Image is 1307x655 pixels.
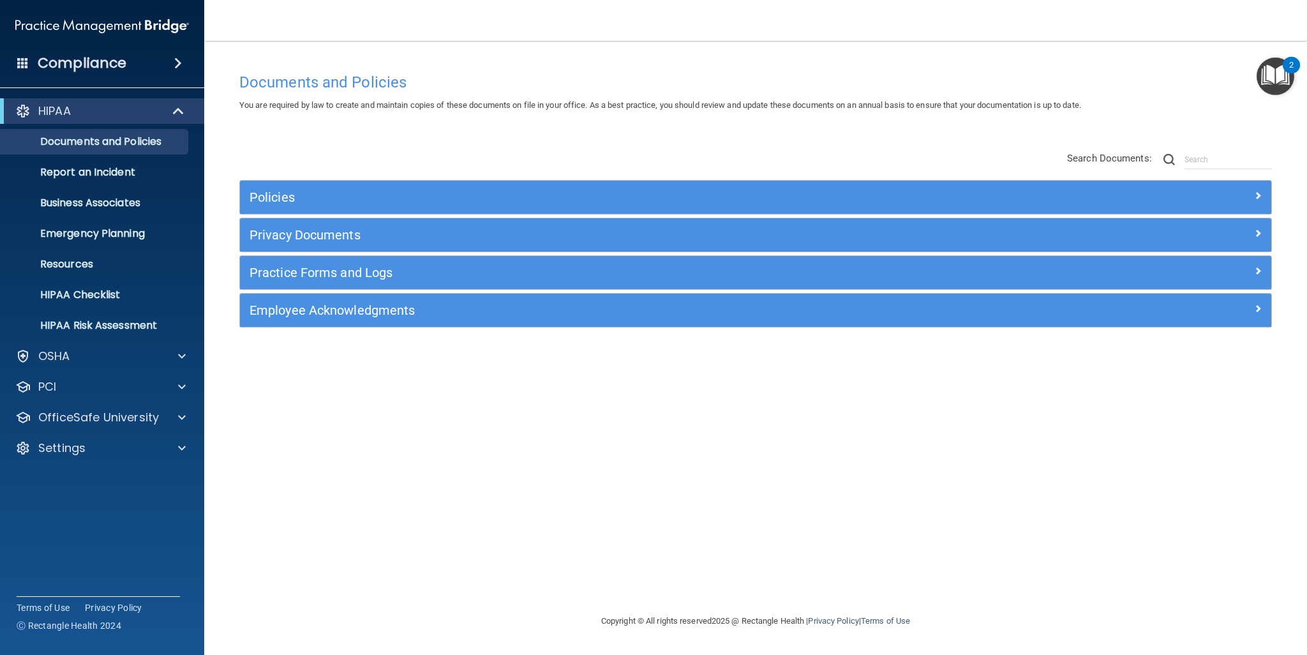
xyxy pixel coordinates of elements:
h4: Documents and Policies [239,74,1272,91]
h5: Policies [250,190,1004,204]
span: Ⓒ Rectangle Health 2024 [17,619,121,632]
a: OfficeSafe University [15,410,186,425]
a: Privacy Policy [85,601,142,614]
a: Privacy Documents [250,225,1262,245]
span: Search Documents: [1067,153,1152,164]
a: Privacy Policy [808,616,858,626]
p: Emergency Planning [8,227,183,240]
span: You are required by law to create and maintain copies of these documents on file in your office. ... [239,100,1081,110]
p: HIPAA Risk Assessment [8,319,183,332]
h4: Compliance [38,54,126,72]
a: Settings [15,440,186,456]
h5: Privacy Documents [250,228,1004,242]
p: OSHA [38,349,70,364]
a: PCI [15,379,186,395]
a: Policies [250,187,1262,207]
div: Copyright © All rights reserved 2025 @ Rectangle Health | | [523,601,989,642]
a: Employee Acknowledgments [250,300,1262,320]
p: Business Associates [8,197,183,209]
iframe: Drift Widget Chat Controller [1087,565,1292,615]
input: Search [1184,150,1272,169]
a: HIPAA [15,103,185,119]
a: OSHA [15,349,186,364]
a: Practice Forms and Logs [250,262,1262,283]
img: ic-search.3b580494.png [1163,154,1175,165]
p: Settings [38,440,86,456]
p: Resources [8,258,183,271]
p: PCI [38,379,56,395]
button: Open Resource Center, 2 new notifications [1257,57,1294,95]
h5: Employee Acknowledgments [250,303,1004,317]
p: HIPAA Checklist [8,289,183,301]
p: HIPAA [38,103,71,119]
img: PMB logo [15,13,189,39]
p: OfficeSafe University [38,410,159,425]
p: Documents and Policies [8,135,183,148]
a: Terms of Use [861,616,910,626]
div: 2 [1289,65,1294,82]
a: Terms of Use [17,601,70,614]
h5: Practice Forms and Logs [250,266,1004,280]
p: Report an Incident [8,166,183,179]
